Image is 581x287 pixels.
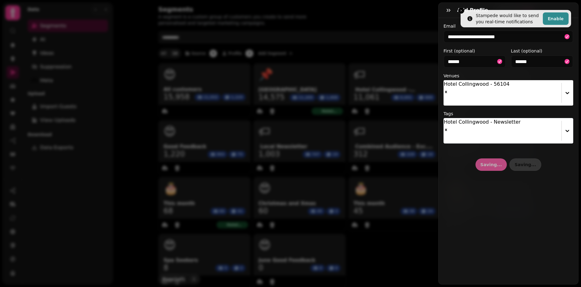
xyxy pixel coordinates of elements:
[444,126,520,133] div: Remove Hotel Collingwood - Newsletter
[444,111,573,117] label: Tags
[444,73,573,79] label: Venues
[475,158,507,171] button: Saving...
[444,118,520,126] div: Hotel Collingwood - Newsletter
[444,80,510,88] div: Hotel Collingwood - 56104
[457,7,491,14] h3: Add profile
[509,158,541,171] button: Saving...
[444,48,506,54] label: First (optional)
[444,23,573,29] label: Email
[515,162,536,167] span: Saving...
[444,88,510,95] div: Remove Hotel Collingwood - 56104
[480,162,502,167] span: Saving...
[511,48,573,54] label: Last (optional)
